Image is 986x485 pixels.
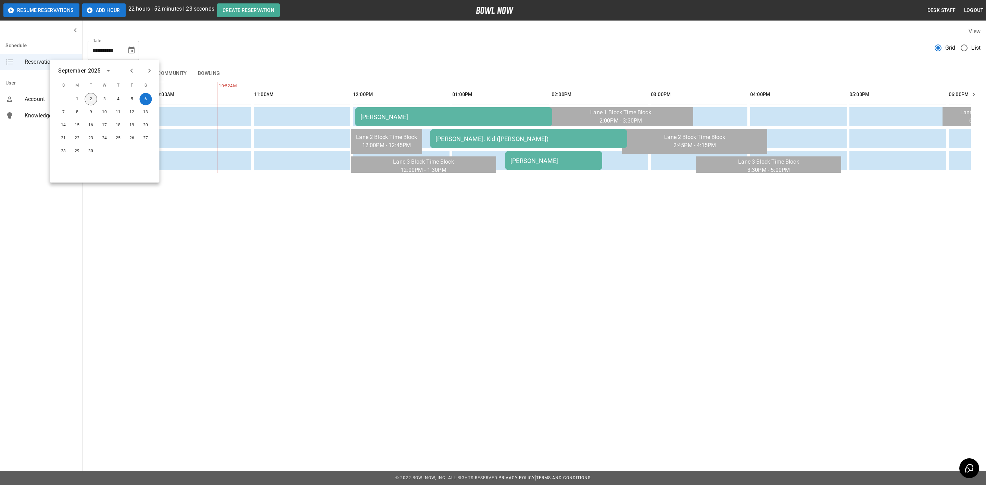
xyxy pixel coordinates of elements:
button: Sep 26, 2025 [126,132,138,144]
span: F [126,79,138,92]
button: Sep 17, 2025 [99,119,111,131]
button: Sep 10, 2025 [99,106,111,118]
button: Sep 27, 2025 [140,132,152,144]
label: View [969,28,981,35]
button: Sep 2, 2025 [85,93,97,105]
button: Sep 19, 2025 [126,119,138,131]
span: S [140,79,152,92]
a: Privacy Policy [498,475,535,480]
button: Sep 3, 2025 [99,93,111,105]
button: Sep 21, 2025 [58,132,70,144]
button: Sep 16, 2025 [85,119,97,131]
button: Sep 22, 2025 [71,132,84,144]
span: 10:52AM [217,83,219,90]
div: 2025 [88,67,101,75]
button: Sep 29, 2025 [71,145,84,157]
button: Sep 23, 2025 [85,132,97,144]
button: Sep 14, 2025 [58,119,70,131]
th: 10:00AM [154,85,251,104]
button: Resume Reservations [3,3,79,17]
div: [PERSON_NAME] [510,157,597,164]
button: Logout [961,4,986,17]
div: inventory tabs [88,65,981,82]
button: Sep 7, 2025 [58,106,70,118]
button: Sep 15, 2025 [71,119,84,131]
button: Sep 18, 2025 [112,119,125,131]
button: Sep 11, 2025 [112,106,125,118]
span: S [58,79,70,92]
button: Desk Staff [925,4,959,17]
span: List [971,44,981,52]
div: September [58,67,86,75]
button: Add Hour [82,3,126,17]
img: logo [476,7,514,14]
button: Sep 20, 2025 [140,119,152,131]
button: Community [152,65,192,82]
button: Bowling [192,65,226,82]
span: © 2022 BowlNow, Inc. All Rights Reserved. [395,475,498,480]
button: Sep 8, 2025 [71,106,84,118]
th: 12:00PM [353,85,450,104]
button: Create Reservation [217,3,280,17]
span: M [71,79,84,92]
span: Knowledge Base [25,112,77,120]
span: W [99,79,111,92]
span: Grid [945,44,956,52]
button: Sep 9, 2025 [85,106,97,118]
button: Sep 6, 2025 [140,93,152,105]
p: 22 hours | 52 minutes | 23 seconds [128,5,214,17]
span: T [85,79,97,92]
button: Previous month [126,65,138,77]
button: Sep 30, 2025 [85,145,97,157]
button: Sep 24, 2025 [99,132,111,144]
button: Sep 28, 2025 [58,145,70,157]
button: Sep 13, 2025 [140,106,152,118]
button: Sep 1, 2025 [71,93,84,105]
span: Account [25,95,77,103]
button: Choose date, selected date is Sep 6, 2025 [125,43,138,57]
div: [PERSON_NAME]. Kid ([PERSON_NAME]) [435,135,622,142]
button: Next month [144,65,155,77]
button: Sep 4, 2025 [112,93,125,105]
span: T [112,79,125,92]
button: Sep 12, 2025 [126,106,138,118]
div: [PERSON_NAME] [361,113,547,120]
span: Reservations [25,58,77,66]
th: 11:00AM [254,85,350,104]
button: Sep 5, 2025 [126,93,138,105]
button: Sep 25, 2025 [112,132,125,144]
button: calendar view is open, switch to year view [102,65,114,77]
a: Terms and Conditions [536,475,591,480]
